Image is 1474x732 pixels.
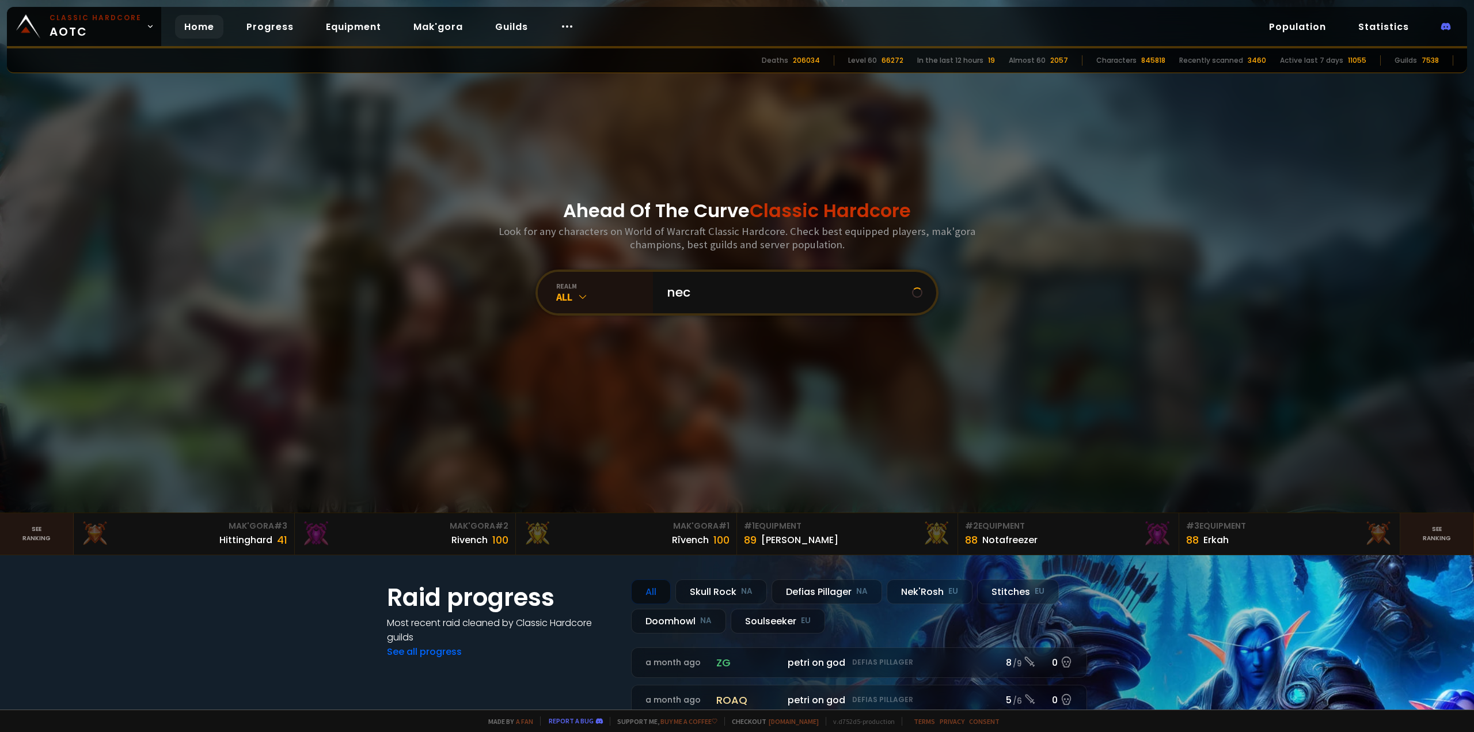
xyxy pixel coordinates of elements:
div: Rivench [451,533,488,547]
div: Hittinghard [219,533,272,547]
div: Equipment [744,520,951,532]
small: NA [856,586,868,597]
span: v. d752d5 - production [826,717,895,726]
div: 41 [277,532,287,548]
div: [PERSON_NAME] [761,533,838,547]
div: Active last 7 days [1280,55,1343,66]
a: Seeranking [1400,513,1474,555]
a: a month agoroaqpetri on godDefias Pillager5 /60 [631,685,1087,715]
a: Population [1260,15,1335,39]
a: Statistics [1349,15,1418,39]
h1: Ahead Of The Curve [563,197,911,225]
a: Classic HardcoreAOTC [7,7,161,46]
div: Notafreezer [982,533,1038,547]
a: Mak'gora [404,15,472,39]
a: Guilds [486,15,537,39]
div: Characters [1096,55,1137,66]
div: Almost 60 [1009,55,1046,66]
div: 845818 [1141,55,1165,66]
div: Mak'Gora [81,520,287,532]
a: Privacy [940,717,964,726]
div: Equipment [965,520,1172,532]
a: #2Equipment88Notafreezer [958,513,1179,555]
small: NA [700,615,712,627]
div: Level 60 [848,55,877,66]
a: #3Equipment88Erkah [1179,513,1400,555]
div: Deaths [762,55,788,66]
span: # 3 [1186,520,1199,532]
div: 88 [965,532,978,548]
div: In the last 12 hours [917,55,983,66]
span: # 1 [744,520,755,532]
a: Terms [914,717,935,726]
div: Nek'Rosh [887,579,972,604]
div: Recently scanned [1179,55,1243,66]
small: EU [1035,586,1044,597]
a: Mak'Gora#2Rivench100 [295,513,516,555]
div: 66272 [882,55,903,66]
span: Classic Hardcore [750,198,911,223]
div: Guilds [1395,55,1417,66]
div: 2057 [1050,55,1068,66]
div: realm [556,282,653,290]
div: 3460 [1248,55,1266,66]
div: 89 [744,532,757,548]
div: 7538 [1422,55,1439,66]
div: Doomhowl [631,609,726,634]
a: Report a bug [549,716,594,725]
a: See all progress [387,645,462,658]
input: Search a character... [660,272,912,313]
div: 88 [1186,532,1199,548]
div: Defias Pillager [772,579,882,604]
div: 100 [713,532,730,548]
small: EU [801,615,811,627]
small: Classic Hardcore [50,13,142,23]
h1: Raid progress [387,579,617,616]
div: Mak'Gora [523,520,730,532]
span: Support me, [610,717,717,726]
div: 11055 [1348,55,1366,66]
a: [DOMAIN_NAME] [769,717,819,726]
span: # 2 [495,520,508,532]
span: # 3 [274,520,287,532]
a: a month agozgpetri on godDefias Pillager8 /90 [631,647,1087,678]
small: EU [948,586,958,597]
div: Soulseeker [731,609,825,634]
span: # 2 [965,520,978,532]
a: Buy me a coffee [660,717,717,726]
div: Skull Rock [675,579,767,604]
span: AOTC [50,13,142,40]
span: # 1 [719,520,730,532]
div: 100 [492,532,508,548]
div: Equipment [1186,520,1393,532]
div: Stitches [977,579,1059,604]
small: NA [741,586,753,597]
a: Home [175,15,223,39]
a: #1Equipment89[PERSON_NAME] [737,513,958,555]
span: Checkout [724,717,819,726]
a: Mak'Gora#1Rîvench100 [516,513,737,555]
div: Erkah [1203,533,1229,547]
a: a fan [516,717,533,726]
span: Made by [481,717,533,726]
a: Consent [969,717,1000,726]
div: All [556,290,653,304]
h3: Look for any characters on World of Warcraft Classic Hardcore. Check best equipped players, mak'g... [494,225,980,251]
div: 19 [988,55,995,66]
div: Rîvench [672,533,709,547]
a: Mak'Gora#3Hittinghard41 [74,513,295,555]
div: All [631,579,671,604]
div: Mak'Gora [302,520,508,532]
div: 206034 [793,55,820,66]
a: Equipment [317,15,390,39]
h4: Most recent raid cleaned by Classic Hardcore guilds [387,616,617,644]
a: Progress [237,15,303,39]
